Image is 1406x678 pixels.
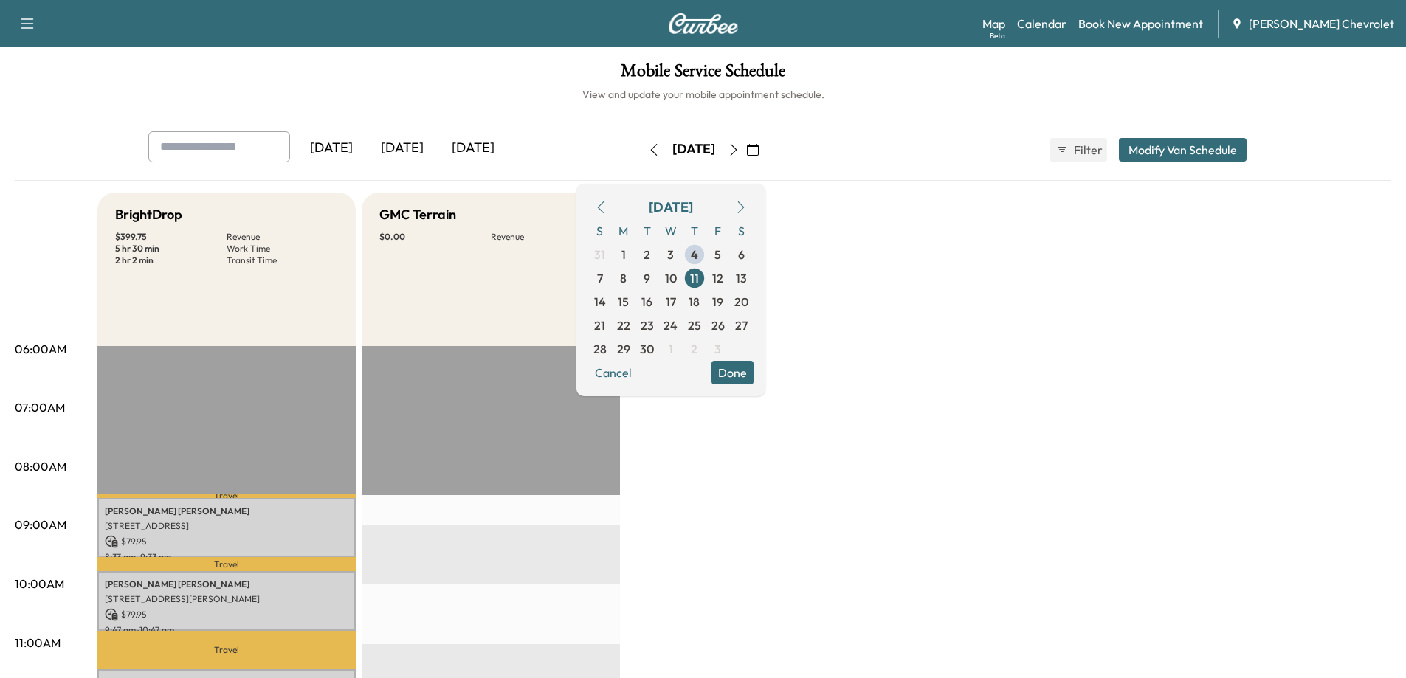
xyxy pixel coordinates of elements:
[990,30,1005,41] div: Beta
[640,340,654,358] span: 30
[691,246,698,263] span: 4
[15,575,64,592] p: 10:00AM
[659,219,683,243] span: W
[588,361,638,384] button: Cancel
[1050,138,1107,162] button: Filter
[379,204,456,225] h5: GMC Terrain
[712,269,723,287] span: 12
[296,131,367,165] div: [DATE]
[690,269,699,287] span: 11
[227,243,338,255] p: Work Time
[15,340,66,358] p: 06:00AM
[1078,15,1203,32] a: Book New Appointment
[621,246,626,263] span: 1
[105,520,348,532] p: [STREET_ADDRESS]
[706,219,730,243] span: F
[711,316,725,334] span: 26
[612,219,635,243] span: M
[665,269,677,287] span: 10
[714,340,721,358] span: 3
[669,340,673,358] span: 1
[667,246,674,263] span: 3
[227,231,338,243] p: Revenue
[105,505,348,517] p: [PERSON_NAME] [PERSON_NAME]
[115,243,227,255] p: 5 hr 30 min
[620,269,627,287] span: 8
[649,197,693,218] div: [DATE]
[105,593,348,605] p: [STREET_ADDRESS][PERSON_NAME]
[15,62,1391,87] h1: Mobile Service Schedule
[491,231,602,243] p: Revenue
[105,608,348,621] p: $ 79.95
[594,293,606,311] span: 14
[691,340,697,358] span: 2
[15,457,66,475] p: 08:00AM
[1074,141,1100,159] span: Filter
[105,578,348,590] p: [PERSON_NAME] [PERSON_NAME]
[1249,15,1394,32] span: [PERSON_NAME] Chevrolet
[594,246,605,263] span: 31
[115,204,182,225] h5: BrightDrop
[115,231,227,243] p: $ 399.75
[712,293,723,311] span: 19
[617,316,630,334] span: 22
[97,494,356,497] p: Travel
[982,15,1005,32] a: MapBeta
[367,131,438,165] div: [DATE]
[15,87,1391,102] h6: View and update your mobile appointment schedule.
[379,231,491,243] p: $ 0.00
[730,219,754,243] span: S
[97,631,356,669] p: Travel
[668,13,739,34] img: Curbee Logo
[593,340,607,358] span: 28
[588,219,612,243] span: S
[738,246,745,263] span: 6
[227,255,338,266] p: Transit Time
[105,551,348,563] p: 8:33 am - 9:33 am
[672,140,715,159] div: [DATE]
[714,246,721,263] span: 5
[115,255,227,266] p: 2 hr 2 min
[105,624,348,636] p: 9:47 am - 10:47 am
[15,516,66,533] p: 09:00AM
[1017,15,1066,32] a: Calendar
[438,131,509,165] div: [DATE]
[711,361,754,384] button: Done
[689,293,700,311] span: 18
[736,269,747,287] span: 13
[644,246,650,263] span: 2
[15,398,65,416] p: 07:00AM
[666,293,676,311] span: 17
[97,557,356,571] p: Travel
[644,269,650,287] span: 9
[688,316,701,334] span: 25
[617,340,630,358] span: 29
[618,293,629,311] span: 15
[105,535,348,548] p: $ 79.95
[594,316,605,334] span: 21
[664,316,678,334] span: 24
[15,634,61,651] p: 11:00AM
[735,316,748,334] span: 27
[641,316,654,334] span: 23
[635,219,659,243] span: T
[641,293,652,311] span: 16
[1119,138,1247,162] button: Modify Van Schedule
[683,219,706,243] span: T
[734,293,748,311] span: 20
[597,269,603,287] span: 7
